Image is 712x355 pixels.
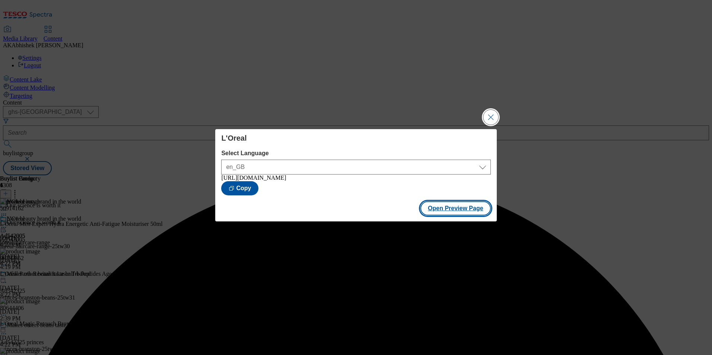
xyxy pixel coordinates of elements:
button: Copy [221,181,258,195]
button: Close Modal [483,110,498,125]
div: [URL][DOMAIN_NAME] [221,175,490,181]
h4: L'Oreal [221,134,490,143]
label: Select Language [221,150,490,157]
div: Modal [215,129,496,221]
button: Open Preview Page [420,201,491,215]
